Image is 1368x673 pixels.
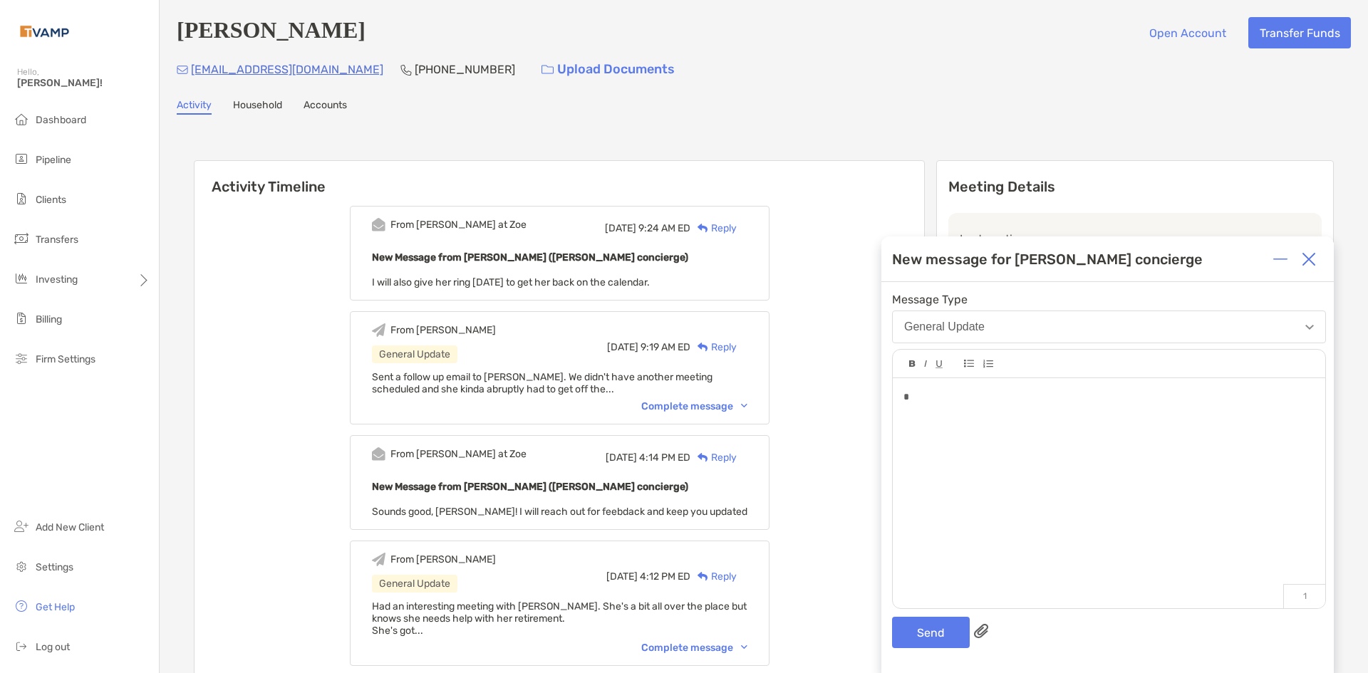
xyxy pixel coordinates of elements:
[690,221,737,236] div: Reply
[372,506,747,518] span: Sounds good, [PERSON_NAME]! I will reach out for feebdack and keep you updated
[1248,17,1351,48] button: Transfer Funds
[36,313,62,325] span: Billing
[948,178,1322,196] p: Meeting Details
[1138,17,1237,48] button: Open Account
[372,323,385,337] img: Event icon
[390,553,496,565] div: From [PERSON_NAME]
[13,350,30,367] img: firm-settings icon
[36,154,71,166] span: Pipeline
[17,77,150,89] span: [PERSON_NAME]!
[372,218,385,231] img: Event icon
[741,645,747,649] img: Chevron icon
[13,110,30,127] img: dashboard icon
[607,341,638,353] span: [DATE]
[36,641,70,653] span: Log out
[17,6,72,57] img: Zoe Logo
[974,624,988,638] img: paperclip attachments
[1273,252,1287,266] img: Expand or collapse
[372,276,650,288] span: I will also give her ring [DATE] to get her back on the calendar.
[13,558,30,575] img: settings icon
[390,219,527,231] div: From [PERSON_NAME] at Zoe
[13,230,30,247] img: transfers icon
[372,481,688,493] b: New Message from [PERSON_NAME] ([PERSON_NAME] concierge)
[892,293,1326,306] span: Message Type
[372,345,457,363] div: General Update
[904,320,985,333] div: General Update
[195,161,924,195] h6: Activity Timeline
[233,99,282,115] a: Household
[606,452,637,464] span: [DATE]
[964,360,974,367] img: Editor control icon
[1305,325,1314,330] img: Open dropdown arrow
[36,521,104,533] span: Add New Client
[641,400,747,412] div: Complete message
[641,341,690,353] span: 9:19 AM ED
[36,234,78,246] span: Transfers
[641,642,747,654] div: Complete message
[13,190,30,207] img: clients icon
[690,340,737,355] div: Reply
[36,601,75,613] span: Get Help
[390,448,527,460] div: From [PERSON_NAME] at Zoe
[605,222,636,234] span: [DATE]
[177,66,188,74] img: Email Icon
[13,637,30,654] img: logout icon
[698,572,708,581] img: Reply icon
[36,114,86,126] span: Dashboard
[177,99,212,115] a: Activity
[36,561,73,573] span: Settings
[191,61,383,78] p: [EMAIL_ADDRESS][DOMAIN_NAME]
[372,447,385,461] img: Event icon
[960,230,1310,248] p: Last meeting
[639,452,690,464] span: 4:14 PM ED
[372,371,712,395] span: Sent a follow up email to [PERSON_NAME]. We didn't have another meeting scheduled and she kinda a...
[532,54,684,85] a: Upload Documents
[13,150,30,167] img: pipeline icon
[690,450,737,465] div: Reply
[741,404,747,408] img: Chevron icon
[372,575,457,593] div: General Update
[13,270,30,287] img: investing icon
[541,65,554,75] img: button icon
[1302,252,1316,266] img: Close
[13,518,30,535] img: add_new_client icon
[36,194,66,206] span: Clients
[698,343,708,352] img: Reply icon
[892,251,1203,268] div: New message for [PERSON_NAME] concierge
[690,569,737,584] div: Reply
[177,17,366,48] h4: [PERSON_NAME]
[909,360,916,367] img: Editor control icon
[936,360,943,368] img: Editor control icon
[892,311,1326,343] button: General Update
[372,553,385,566] img: Event icon
[638,222,690,234] span: 9:24 AM ED
[892,617,970,648] button: Send
[698,453,708,462] img: Reply icon
[304,99,347,115] a: Accounts
[13,598,30,615] img: get-help icon
[13,310,30,327] img: billing icon
[390,324,496,336] div: From [PERSON_NAME]
[400,64,412,75] img: Phone Icon
[1283,584,1325,608] p: 1
[372,251,688,264] b: New Message from [PERSON_NAME] ([PERSON_NAME] concierge)
[698,224,708,233] img: Reply icon
[36,273,78,286] span: Investing
[415,61,515,78] p: [PHONE_NUMBER]
[36,353,95,365] span: Firm Settings
[924,360,927,367] img: Editor control icon
[983,360,993,368] img: Editor control icon
[640,570,690,583] span: 4:12 PM ED
[372,600,747,637] span: Had an interesting meeting with [PERSON_NAME]. She's a bit all over the place but knows she needs...
[606,570,638,583] span: [DATE]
